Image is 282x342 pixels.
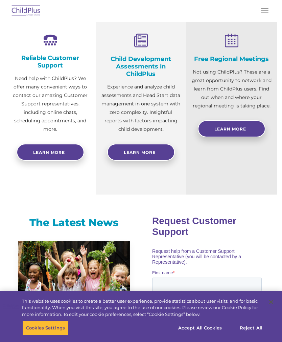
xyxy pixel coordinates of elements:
span: Learn More [124,150,156,155]
button: Accept All Cookies [174,321,226,335]
h4: Free Regional Meetings [191,55,272,63]
span: Learn more [33,150,65,155]
p: Not using ChildPlus? These are a great opportunity to network and learn from ChildPlus users. Fin... [191,68,272,110]
img: ChildPlus by Procare Solutions [10,3,42,19]
button: Close [264,295,279,309]
button: Reject All [230,321,272,335]
h4: Child Development Assessments in ChildPlus [101,55,181,78]
h3: The Latest News [18,216,130,229]
h4: Reliable Customer Support [10,54,91,69]
p: Need help with ChildPlus? We offer many convenient ways to contact our amazing Customer Support r... [10,74,91,134]
a: Learn More [107,144,175,161]
button: Cookies Settings [22,321,69,335]
div: This website uses cookies to create a better user experience, provide statistics about user visit... [22,298,262,318]
a: Learn More [198,120,265,137]
a: Learn more [17,144,84,161]
span: Learn More [214,126,246,132]
p: Experience and analyze child assessments and Head Start data management in one system with zero c... [101,83,181,134]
